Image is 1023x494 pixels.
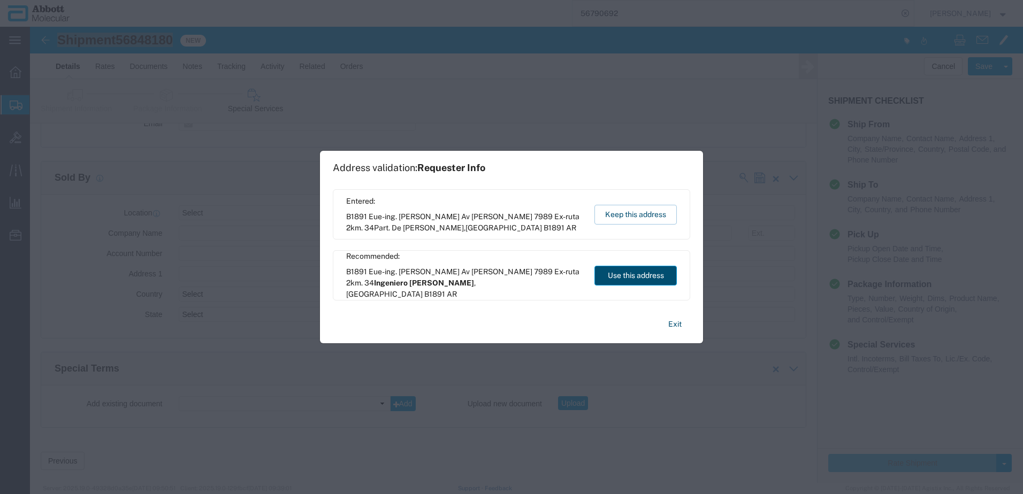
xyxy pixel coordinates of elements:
span: AR [447,290,457,298]
span: B1891 Eue-ing. [PERSON_NAME] Av [PERSON_NAME] 7989 Ex-ruta 2km. 34 , [346,211,584,234]
span: Requester Info [417,162,485,173]
button: Exit [660,315,690,334]
span: Ingeniero [PERSON_NAME] [374,279,474,287]
span: Part. De [PERSON_NAME] [374,223,464,232]
span: [GEOGRAPHIC_DATA] [346,290,423,298]
span: AR [566,223,576,232]
span: Entered: [346,196,584,207]
span: B1891 [544,223,564,232]
span: B1891 Eue-ing. [PERSON_NAME] Av [PERSON_NAME] 7989 Ex-ruta 2km. 34 , [346,266,584,300]
span: B1891 [424,290,445,298]
button: Use this address [594,266,677,285]
span: [GEOGRAPHIC_DATA] [465,223,542,232]
button: Keep this address [594,205,677,225]
h1: Address validation: [333,162,485,174]
span: Recommended: [346,251,584,262]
